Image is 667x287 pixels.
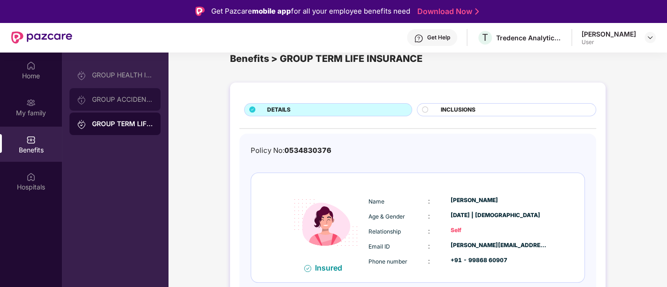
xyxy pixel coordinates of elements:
[475,7,479,16] img: Stroke
[582,38,636,46] div: User
[450,226,547,235] div: Self
[26,98,36,107] img: svg+xml;base64,PHN2ZyB3aWR0aD0iMjAiIGhlaWdodD0iMjAiIHZpZXdCb3g9IjAgMCAyMCAyMCIgZmlsbD0ibm9uZSIgeG...
[252,7,291,15] strong: mobile app
[211,6,410,17] div: Get Pazcare for all your employee benefits need
[428,242,430,250] span: :
[428,212,430,220] span: :
[26,61,36,70] img: svg+xml;base64,PHN2ZyBpZD0iSG9tZSIgeG1sbnM9Imh0dHA6Ly93d3cudzMub3JnLzIwMDAvc3ZnIiB3aWR0aD0iMjAiIG...
[368,213,405,220] span: Age & Gender
[368,198,384,205] span: Name
[414,34,423,43] img: svg+xml;base64,PHN2ZyBpZD0iSGVscC0zMngzMiIgeG1sbnM9Imh0dHA6Ly93d3cudzMub3JnLzIwMDAvc3ZnIiB3aWR0aD...
[450,256,547,265] div: +91 - 99868 60907
[450,211,547,220] div: [DATE] | [DEMOGRAPHIC_DATA]
[304,265,311,272] img: svg+xml;base64,PHN2ZyB4bWxucz0iaHR0cDovL3d3dy53My5vcmcvMjAwMC9zdmciIHdpZHRoPSIxNiIgaGVpZ2h0PSIxNi...
[368,243,390,250] span: Email ID
[450,241,547,250] div: [PERSON_NAME][EMAIL_ADDRESS][DOMAIN_NAME]
[315,263,348,272] div: Insured
[92,119,153,128] div: GROUP TERM LIFE INSURANCE
[92,96,153,103] div: GROUP ACCIDENTAL INSURANCE
[428,197,430,205] span: :
[284,146,331,155] span: 0534830376
[11,31,72,44] img: New Pazcare Logo
[427,34,450,41] div: Get Help
[582,30,636,38] div: [PERSON_NAME]
[450,196,547,205] div: [PERSON_NAME]
[92,71,153,79] div: GROUP HEALTH INSURANCE
[368,258,407,265] span: Phone number
[195,7,205,16] img: Logo
[251,145,331,156] div: Policy No:
[428,227,430,235] span: :
[77,71,86,80] img: svg+xml;base64,PHN2ZyB3aWR0aD0iMjAiIGhlaWdodD0iMjAiIHZpZXdCb3g9IjAgMCAyMCAyMCIgZmlsbD0ibm9uZSIgeG...
[77,95,86,105] img: svg+xml;base64,PHN2ZyB3aWR0aD0iMjAiIGhlaWdodD0iMjAiIHZpZXdCb3g9IjAgMCAyMCAyMCIgZmlsbD0ibm9uZSIgeG...
[267,106,291,114] span: DETAILS
[77,120,86,129] img: svg+xml;base64,PHN2ZyB3aWR0aD0iMjAiIGhlaWdodD0iMjAiIHZpZXdCb3g9IjAgMCAyMCAyMCIgZmlsbD0ibm9uZSIgeG...
[368,228,401,235] span: Relationship
[496,33,562,42] div: Tredence Analytics Solutions Private Limited
[285,182,366,263] img: icon
[646,34,654,41] img: svg+xml;base64,PHN2ZyBpZD0iRHJvcGRvd24tMzJ4MzIiIHhtbG5zPSJodHRwOi8vd3d3LnczLm9yZy8yMDAwL3N2ZyIgd2...
[26,172,36,181] img: svg+xml;base64,PHN2ZyBpZD0iSG9zcGl0YWxzIiB4bWxucz0iaHR0cDovL3d3dy53My5vcmcvMjAwMC9zdmciIHdpZHRoPS...
[230,52,606,66] div: Benefits > GROUP TERM LIFE INSURANCE
[428,257,430,265] span: :
[482,32,488,43] span: T
[26,135,36,144] img: svg+xml;base64,PHN2ZyBpZD0iQmVuZWZpdHMiIHhtbG5zPSJodHRwOi8vd3d3LnczLm9yZy8yMDAwL3N2ZyIgd2lkdGg9Ij...
[417,7,476,16] a: Download Now
[441,106,475,114] span: INCLUSIONS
